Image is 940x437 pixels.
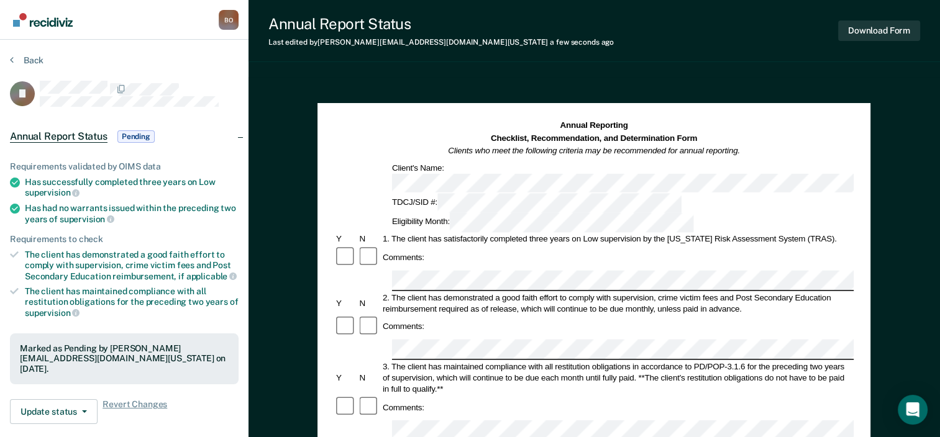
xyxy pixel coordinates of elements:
[10,399,98,424] button: Update status
[390,194,683,213] div: TDCJ/SID #:
[838,20,920,41] button: Download Form
[13,13,73,27] img: Recidiviz
[358,297,381,309] div: N
[117,130,155,143] span: Pending
[10,161,239,172] div: Requirements validated by OIMS data
[381,361,854,394] div: 3. The client has maintained compliance with all restitution obligations in accordance to PD/POP-...
[381,321,426,332] div: Comments:
[898,395,928,425] div: Open Intercom Messenger
[381,292,854,314] div: 2. The client has demonstrated a good faith effort to comply with supervision, crime victim fees ...
[219,10,239,30] button: Profile dropdown button
[25,250,239,281] div: The client has demonstrated a good faith effort to comply with supervision, crime victim fees and...
[25,177,239,198] div: Has successfully completed three years on Low
[25,203,239,224] div: Has had no warrants issued within the preceding two years of
[20,343,229,374] div: Marked as Pending by [PERSON_NAME][EMAIL_ADDRESS][DOMAIN_NAME][US_STATE] on [DATE].
[381,402,426,413] div: Comments:
[334,297,357,309] div: Y
[10,234,239,245] div: Requirements to check
[358,372,381,383] div: N
[103,399,167,424] span: Revert Changes
[219,10,239,30] div: B O
[381,252,426,263] div: Comments:
[25,187,80,197] span: supervision
[449,146,741,155] em: Clients who meet the following criteria may be recommended for annual reporting.
[60,214,114,224] span: supervision
[10,55,43,66] button: Back
[560,121,628,130] strong: Annual Reporting
[334,372,357,383] div: Y
[358,233,381,245] div: N
[334,233,357,245] div: Y
[25,308,80,318] span: supervision
[268,38,614,47] div: Last edited by [PERSON_NAME][EMAIL_ADDRESS][DOMAIN_NAME][US_STATE]
[390,213,696,232] div: Eligibility Month:
[25,286,239,318] div: The client has maintained compliance with all restitution obligations for the preceding two years of
[491,133,697,143] strong: Checklist, Recommendation, and Determination Form
[10,130,107,143] span: Annual Report Status
[381,233,854,245] div: 1. The client has satisfactorily completed three years on Low supervision by the [US_STATE] Risk ...
[268,15,614,33] div: Annual Report Status
[550,38,614,47] span: a few seconds ago
[186,271,237,281] span: applicable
